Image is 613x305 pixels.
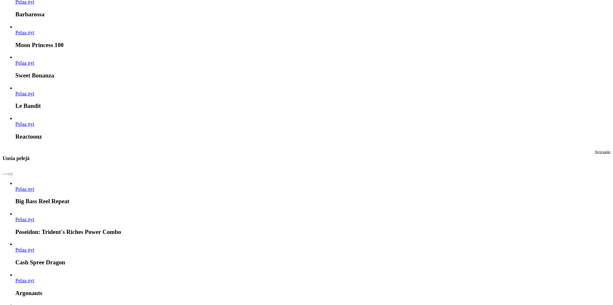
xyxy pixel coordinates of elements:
[3,173,8,175] button: prev slide
[15,60,34,66] span: Pelaa nyt
[15,121,34,127] span: Pelaa nyt
[15,186,34,192] span: Pelaa nyt
[15,186,34,192] a: Big Bass Reel Repeat
[15,217,34,222] a: Poseidon: Trident's Riches Power Combo
[15,91,34,96] span: Pelaa nyt
[595,150,610,166] a: Näytä kaikki
[15,278,34,283] a: Argonauts
[15,247,34,253] span: Pelaa nyt
[15,30,34,35] span: Pelaa nyt
[15,247,34,253] a: Cash Spree Dragon
[15,217,34,222] span: Pelaa nyt
[15,121,34,127] a: Reactoonz
[595,150,610,154] span: Näytä kaikki
[15,30,34,35] a: Moon Princess 100
[15,91,34,96] a: Le Bandit
[8,173,13,175] button: next slide
[3,155,29,161] h3: Uusia pelejä
[15,278,34,283] span: Pelaa nyt
[15,60,34,66] a: Sweet Bonanza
